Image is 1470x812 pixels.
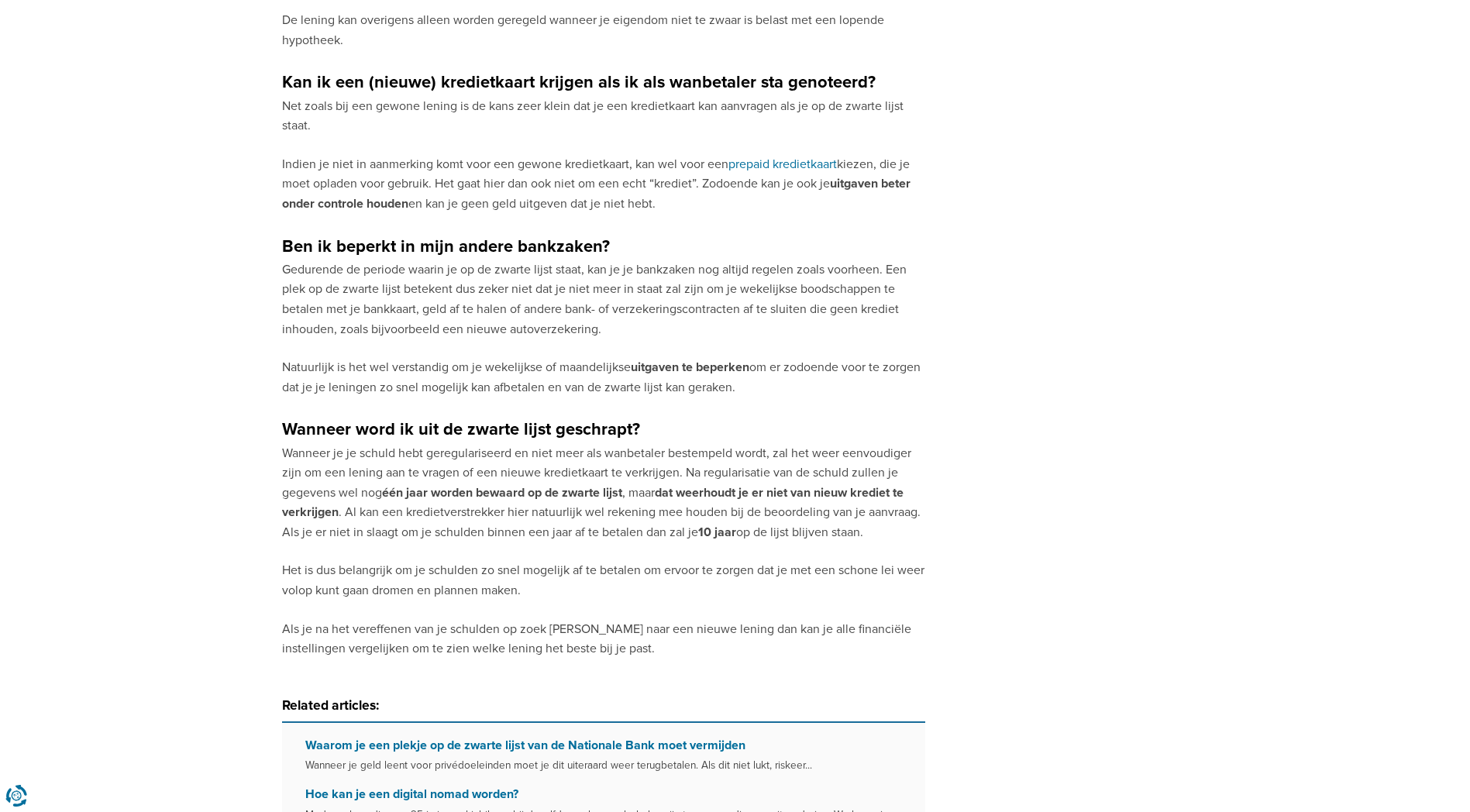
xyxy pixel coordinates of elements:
a: Hoe kan je een digital nomad worden? [305,786,518,802]
h3: Related articles: [282,693,925,724]
a: prepaid kredietkaart [728,157,837,172]
p: Gedurende de periode waarin je op de zwarte lijst staat, kan je je bankzaken nog altijd regelen z... [282,260,925,339]
a: Waarom je een plekje op de zwarte lijst van de Nationale Bank moet vermijden [305,738,745,753]
strong: uitgaven te beperken [631,360,749,375]
strong: Kan ik een (nieuwe) kredietkaart krijgen als ik als wanbetaler sta genoteerd? [282,72,876,93]
strong: Wanneer word ik uit de zwarte lijst geschrapt? [282,419,640,440]
strong: 10 jaar [698,525,736,540]
small: Wanneer je geld leent voor privédoeleinden moet je dit uiteraard weer terugbetalen. Als dit niet ... [305,759,812,772]
strong: Ben ik beperkt in mijn andere bankzaken? [282,236,610,257]
p: Indien je niet in aanmerking komt voor een gewone kredietkaart, kan wel voor een kiezen, die je m... [282,155,925,215]
p: Natuurlijk is het wel verstandig om je wekelijkse of maandelijkse om er zodoende voor te zorgen d... [282,358,925,397]
p: De lening kan overigens alleen worden geregeld wanneer je eigendom niet te zwaar is belast met ee... [282,11,925,50]
strong: één jaar worden bewaard op de zwarte lijst [382,485,622,501]
p: Het is dus belangrijk om je schulden zo snel mogelijk af te betalen om ervoor te zorgen dat je me... [282,561,925,600]
p: Als je na het vereffenen van je schulden op zoek [PERSON_NAME] naar een nieuwe lening dan kan je ... [282,620,925,659]
p: Wanneer je je schuld hebt geregulariseerd en niet meer als wanbetaler bestempeld wordt, zal het w... [282,444,925,543]
p: Net zoals bij een gewone lening is de kans zeer klein dat je een kredietkaart kan aanvragen als j... [282,97,925,136]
